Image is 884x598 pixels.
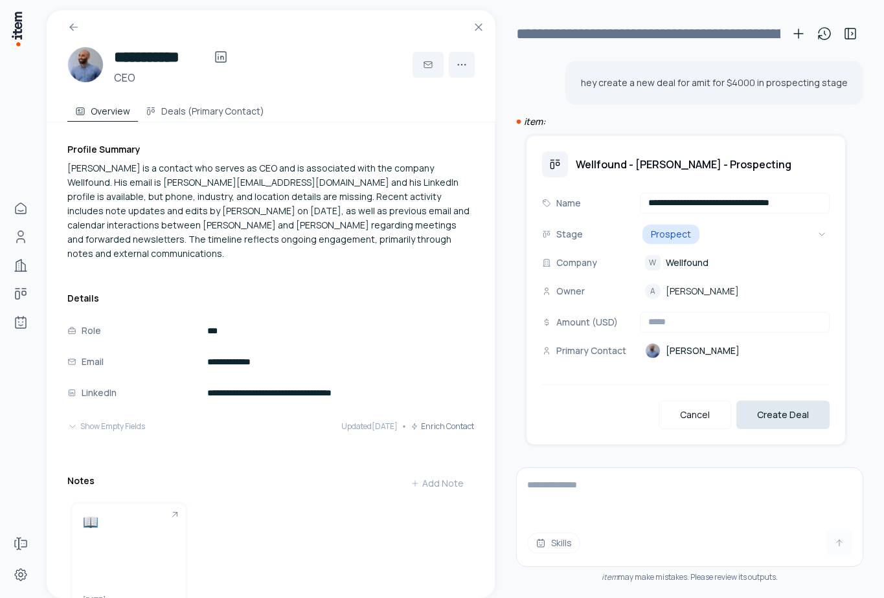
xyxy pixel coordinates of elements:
div: W [645,255,661,271]
a: [PERSON_NAME] [645,343,740,359]
h3: Notes [67,474,95,487]
p: Email [82,355,104,369]
a: Agents [8,309,34,335]
p: Stage [556,227,583,241]
button: A[PERSON_NAME] [640,281,830,302]
span: [PERSON_NAME] [666,285,739,298]
p: Primary Contact [556,344,626,358]
i: item [602,571,618,582]
a: WWellfound [645,255,708,271]
h3: Details [67,292,474,305]
p: hey create a new deal for amit for $4000 in prospecting stage [581,76,848,89]
a: Companies [8,252,34,278]
h3: Profile Summary [67,143,474,156]
button: Cancel [659,401,731,429]
button: Show Empty Fields [67,414,145,439]
img: Item Brain Logo [10,10,23,47]
div: A [645,283,661,299]
h3: CEO [114,70,234,85]
button: Add Note [400,471,474,496]
span: [PERSON_NAME] [666,344,740,357]
img: book [83,515,98,530]
div: Add Note [411,477,464,490]
img: Amit Matani [645,343,661,359]
button: Create Deal [736,401,830,429]
p: Role [82,324,101,338]
p: Amount (USD) [556,315,618,329]
button: More actions [449,52,475,78]
a: deals [8,281,34,307]
a: Contacts [8,224,34,250]
button: Enrich Contact [411,414,474,439]
span: Skills [551,537,572,549]
button: Toggle sidebar [837,21,863,47]
a: Home [8,195,34,221]
div: [PERSON_NAME] is a contact who serves as CEO and is associated with the company Wellfound. His em... [67,161,474,261]
a: Settings [8,562,34,588]
button: View history [811,21,837,47]
button: New conversation [786,21,811,47]
p: Company [556,256,597,270]
p: Owner [556,284,585,298]
img: Amit Matani [67,47,104,83]
a: Forms [8,531,34,557]
h3: Wellfound - [PERSON_NAME] - Prospecting [576,157,791,172]
p: Name [556,196,581,210]
button: Skills [527,533,580,553]
div: may make mistakes. Please review its outputs. [516,572,863,582]
span: Wellfound [666,256,708,269]
i: item: [524,115,545,127]
p: LinkedIn [82,386,117,400]
button: Deals (Primary Contact) [138,96,272,122]
span: Updated [DATE] [341,421,398,432]
button: Overview [67,96,138,122]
